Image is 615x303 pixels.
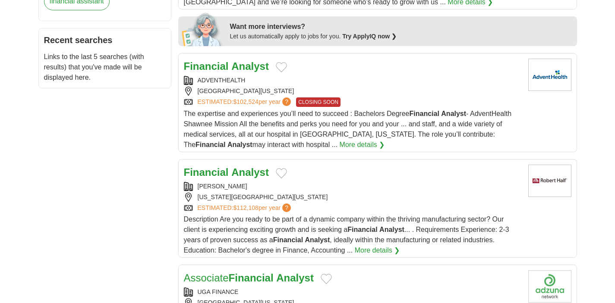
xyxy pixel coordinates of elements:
[409,110,439,117] strong: Financial
[282,97,291,106] span: ?
[184,216,509,254] span: Description Are you ready to be part of a dynamic company within the thriving manufacturing secto...
[233,98,258,105] span: $102,524
[441,110,466,117] strong: Analyst
[230,32,572,41] div: Let us automatically apply to jobs for you.
[342,33,397,40] a: Try ApplyIQ now ❯
[198,203,293,212] a: ESTIMATED:$112,108per year?
[528,59,571,91] img: AdventHealth logo
[184,272,314,284] a: AssociateFinancial Analyst
[321,274,332,284] button: Add to favorite jobs
[282,203,291,212] span: ?
[198,183,247,190] a: [PERSON_NAME]
[230,22,572,32] div: Want more interviews?
[184,60,229,72] strong: Financial
[198,97,293,107] a: ESTIMATED:$102,524per year?
[355,245,400,256] a: More details ❯
[528,270,571,303] img: Company logo
[198,77,246,84] a: ADVENTHEALTH
[184,110,512,148] span: The expertise and experiences you’ll need to succeed : Bachelors Degree - AdventHealth Shawnee Mi...
[273,236,303,244] strong: Financial
[528,165,571,197] img: Robert Half logo
[231,60,269,72] strong: Analyst
[196,141,225,148] strong: Financial
[296,97,341,107] span: CLOSING SOON
[184,87,521,96] div: [GEOGRAPHIC_DATA][US_STATE]
[233,204,258,211] span: $112,108
[184,193,521,202] div: [US_STATE][GEOGRAPHIC_DATA][US_STATE]
[347,226,377,233] strong: Financial
[276,272,314,284] strong: Analyst
[182,12,224,46] img: apply-iq-scientist.png
[44,34,166,47] h2: Recent searches
[229,272,274,284] strong: Financial
[184,166,229,178] strong: Financial
[276,62,287,72] button: Add to favorite jobs
[184,60,269,72] a: Financial Analyst
[227,141,252,148] strong: Analyst
[276,168,287,178] button: Add to favorite jobs
[184,287,521,297] div: UGA FINANCE
[379,226,404,233] strong: Analyst
[231,166,269,178] strong: Analyst
[44,52,166,83] p: Links to the last 5 searches (with results) that you've made will be displayed here.
[305,236,330,244] strong: Analyst
[340,140,385,150] a: More details ❯
[184,166,269,178] a: Financial Analyst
